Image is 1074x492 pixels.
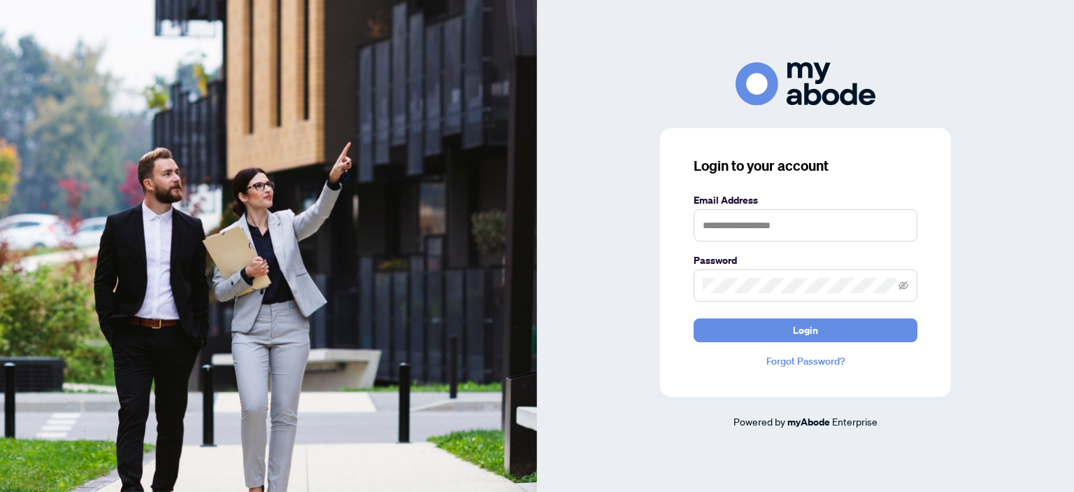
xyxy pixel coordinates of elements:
[832,415,878,428] span: Enterprise
[733,415,785,428] span: Powered by
[793,319,818,342] span: Login
[694,318,917,342] button: Login
[898,281,908,290] span: eye-invisible
[694,253,917,268] label: Password
[694,156,917,176] h3: Login to your account
[787,414,830,430] a: myAbode
[736,62,875,105] img: ma-logo
[694,353,917,369] a: Forgot Password?
[694,192,917,208] label: Email Address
